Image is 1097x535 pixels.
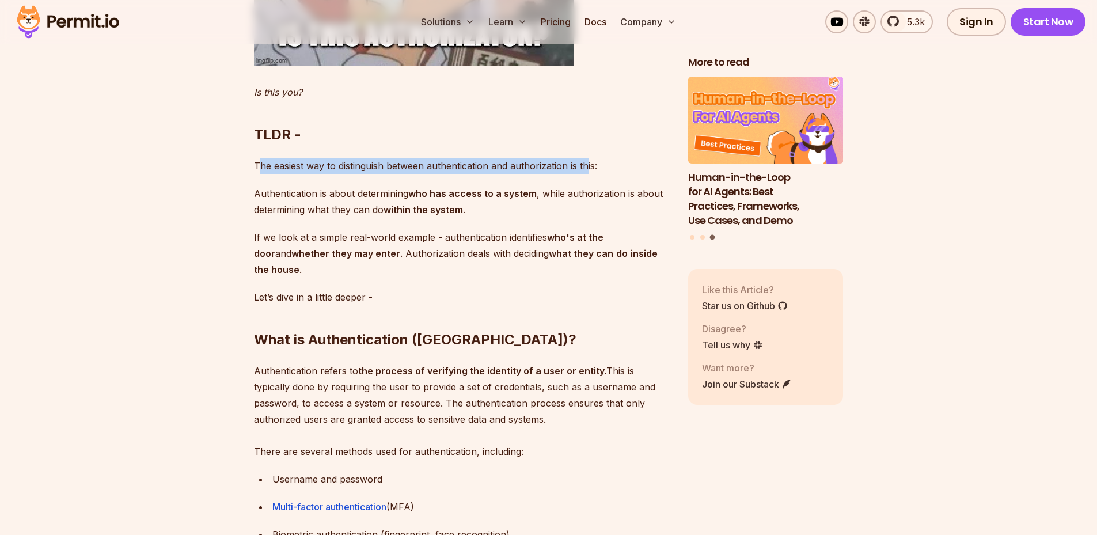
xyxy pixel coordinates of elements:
p: If we look at a simple real-world example - authentication identifies and . Authorization deals w... [254,229,670,278]
img: Permit logo [12,2,124,41]
a: Sign In [947,8,1006,36]
strong: inside the house [254,248,658,275]
a: Human-in-the-Loop for AI Agents: Best Practices, Frameworks, Use Cases, and DemoHuman-in-the-Loop... [688,77,844,228]
p: Authentication refers to This is typically done by requiring the user to provide a set of credent... [254,363,670,460]
button: Company [616,10,681,33]
button: Go to slide 2 [700,235,705,240]
h2: More to read [688,55,844,70]
strong: within the system [384,204,463,215]
strong: who's at the door [254,232,603,259]
button: Go to slide 3 [710,235,715,240]
button: Solutions [416,10,479,33]
h3: Human-in-the-Loop for AI Agents: Best Practices, Frameworks, Use Cases, and Demo [688,170,844,227]
a: Multi-factor authentication [272,501,386,513]
strong: who has access to a system [408,188,537,199]
p: Authentication is about determining , while authorization is about determining what they can do . [254,185,670,218]
strong: whether they may enter [291,248,400,259]
a: Join our Substack [702,377,792,391]
a: Docs [580,10,611,33]
a: Pricing [536,10,575,33]
h2: TLDR - [254,79,670,144]
p: Disagree? [702,322,763,336]
button: Go to slide 1 [690,235,694,240]
p: Username and password [272,471,670,487]
strong: what they can [549,248,613,259]
p: Want more? [702,361,792,375]
a: Start Now [1011,8,1086,36]
a: Tell us why [702,338,763,352]
p: Like this Article? [702,283,788,297]
p: Let’s dive in a little deeper - [254,289,670,305]
div: Posts [688,77,844,242]
a: Star us on Github [702,299,788,313]
button: Learn [484,10,532,33]
p: (MFA) [272,499,670,515]
h2: What is Authentication ([GEOGRAPHIC_DATA])? [254,284,670,349]
p: The easiest way to distinguish between authentication and authorization is this: [254,158,670,174]
span: 5.3k [900,15,925,29]
strong: do [616,248,628,259]
a: 5.3k [880,10,933,33]
img: Human-in-the-Loop for AI Agents: Best Practices, Frameworks, Use Cases, and Demo [688,77,844,164]
strong: the process of verifying the identity of a user or entity. [358,365,606,377]
em: Is this you? [254,86,302,98]
li: 3 of 3 [688,77,844,228]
